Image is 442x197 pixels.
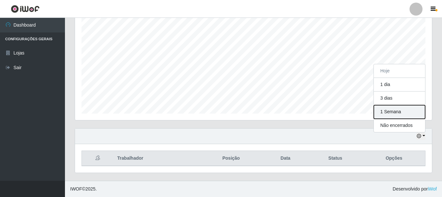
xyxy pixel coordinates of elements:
button: 1 dia [374,78,425,92]
th: Data [263,151,308,166]
button: 1 Semana [374,105,425,119]
span: © 2025 . [70,186,97,192]
button: Hoje [374,64,425,78]
button: Não encerrados [374,119,425,132]
span: Desenvolvido por [393,186,437,192]
button: 3 dias [374,92,425,105]
th: Opções [363,151,425,166]
img: CoreUI Logo [11,5,40,13]
th: Posição [199,151,263,166]
th: Status [308,151,363,166]
a: iWof [428,186,437,191]
th: Trabalhador [113,151,199,166]
span: IWOF [70,186,82,191]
